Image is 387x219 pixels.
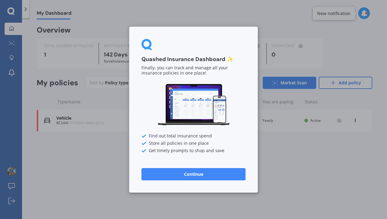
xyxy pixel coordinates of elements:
[141,56,246,63] h3: Quashed Insurance Dashboard ✨
[141,65,246,76] p: Finally, you can track and manage all your insurance policies in one place!
[141,133,246,138] div: Find out total insurance spend
[141,141,246,146] div: Store all policies in one place
[157,83,230,126] img: Dashboard
[141,148,246,153] div: Get timely prompts to shop and save
[141,168,246,180] button: Continue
